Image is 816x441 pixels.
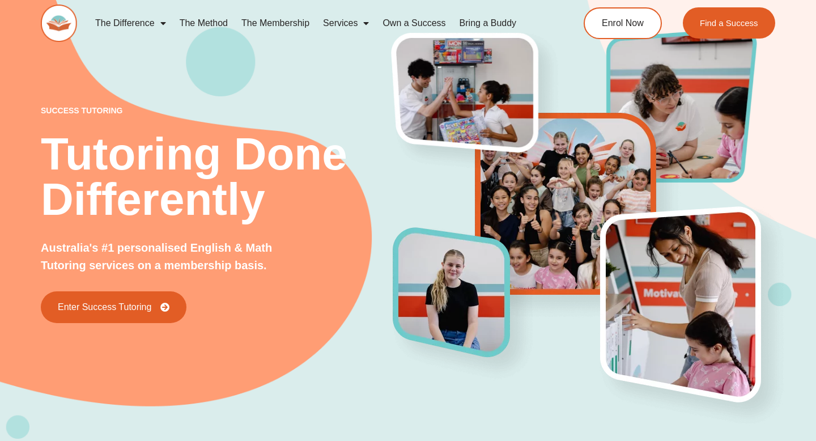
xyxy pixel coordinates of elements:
a: Enrol Now [584,7,662,39]
a: Services [316,10,376,36]
span: Enrol Now [602,19,644,28]
span: Find a Success [700,19,758,27]
p: Australia's #1 personalised English & Math Tutoring services on a membership basis. [41,239,298,274]
h2: Tutoring Done Differently [41,132,393,222]
span: Enter Success Tutoring [58,303,151,312]
nav: Menu [88,10,542,36]
a: The Difference [88,10,173,36]
a: The Membership [235,10,316,36]
a: The Method [173,10,235,36]
a: Find a Success [683,7,775,39]
a: Enter Success Tutoring [41,291,186,323]
a: Bring a Buddy [453,10,524,36]
p: success tutoring [41,107,393,115]
a: Own a Success [376,10,452,36]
